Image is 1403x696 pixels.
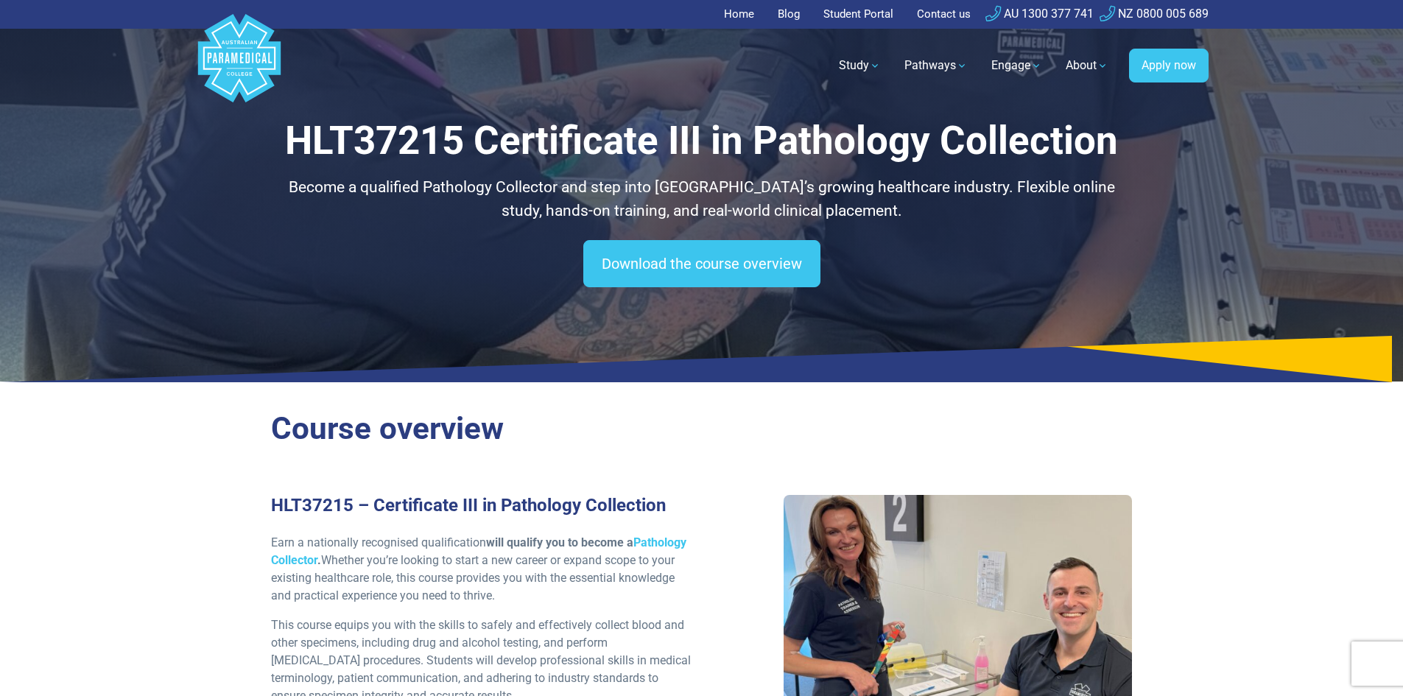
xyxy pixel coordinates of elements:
[271,118,1133,164] h1: HLT37215 Certificate III in Pathology Collection
[896,45,977,86] a: Pathways
[985,7,1094,21] a: AU 1300 377 741
[982,45,1051,86] a: Engage
[1129,49,1209,82] a: Apply now
[271,495,693,516] h3: HLT37215 – Certificate III in Pathology Collection
[271,534,693,605] p: Earn a nationally recognised qualification Whether you’re looking to start a new career or expand...
[271,535,686,567] a: Pathology Collector
[1100,7,1209,21] a: NZ 0800 005 689
[271,535,686,567] strong: will qualify you to become a .
[830,45,890,86] a: Study
[271,176,1133,222] p: Become a qualified Pathology Collector and step into [GEOGRAPHIC_DATA]’s growing healthcare indus...
[1057,45,1117,86] a: About
[195,29,284,103] a: Australian Paramedical College
[583,240,820,287] a: Download the course overview
[271,410,1133,448] h2: Course overview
